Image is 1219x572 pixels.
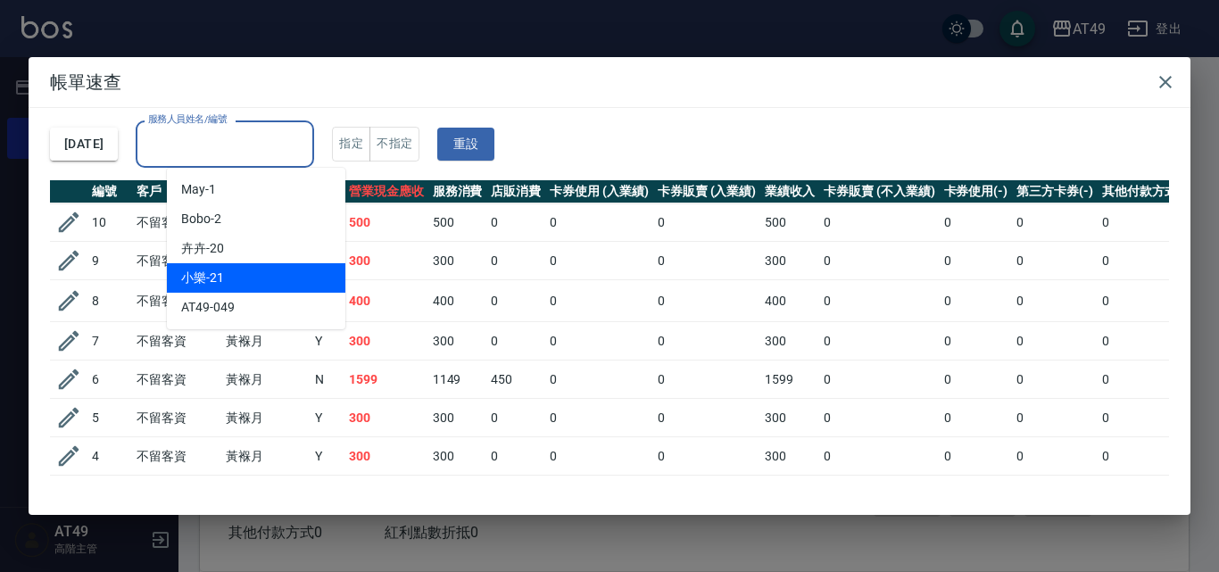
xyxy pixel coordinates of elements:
td: 0 [819,476,939,514]
td: 0 [545,203,653,242]
td: 0 [1012,242,1098,280]
td: 3 [87,476,132,514]
td: 500 [760,476,819,514]
td: 0 [653,399,761,437]
span: 卉卉 -20 [181,239,224,258]
td: 0 [486,322,545,361]
td: 300 [344,322,428,361]
td: 不留客資 [132,399,221,437]
td: 0 [819,437,939,476]
td: 0 [653,280,761,322]
td: 0 [545,476,653,514]
td: 8 [87,280,132,322]
label: 服務人員姓名/編號 [148,112,227,126]
td: 0 [940,203,1013,242]
td: 0 [1012,203,1098,242]
td: 1599 [760,361,819,399]
td: 0 [1098,280,1196,322]
td: 300 [760,242,819,280]
th: 營業現金應收 [344,180,428,203]
td: 0 [940,322,1013,361]
td: 300 [428,399,487,437]
td: 0 [819,322,939,361]
button: 重設 [437,128,494,161]
td: 不留客資 [132,476,221,514]
th: 客戶 [132,180,221,203]
td: 黃褓月 [221,361,311,399]
td: 0 [1098,437,1196,476]
td: 0 [819,361,939,399]
td: 300 [760,437,819,476]
td: 0 [1098,242,1196,280]
span: 小樂 -21 [181,269,224,287]
td: Y [311,437,344,476]
td: 黃褓月 [221,399,311,437]
td: 0 [653,437,761,476]
td: 0 [1098,322,1196,361]
td: 0 [486,280,545,322]
button: [DATE] [50,128,118,161]
button: 不指定 [369,127,419,162]
td: 黃褓月 [221,437,311,476]
td: 0 [1012,476,1098,514]
td: 0 [486,399,545,437]
td: 300 [344,242,428,280]
td: 0 [819,242,939,280]
td: 0 [1012,361,1098,399]
td: 300 [344,437,428,476]
td: 500 [760,203,819,242]
span: Bobo -2 [181,210,221,228]
td: 0 [545,361,653,399]
td: 7 [87,322,132,361]
td: 9 [87,242,132,280]
th: 服務消費 [428,180,487,203]
td: 0 [940,437,1013,476]
td: 0 [940,476,1013,514]
td: 300 [760,322,819,361]
td: 不留客資 [132,361,221,399]
td: 0 [940,399,1013,437]
td: 400 [344,280,428,322]
th: 卡券使用 (入業績) [545,180,653,203]
td: 300 [344,399,428,437]
td: 450 [486,361,545,399]
td: 0 [486,476,545,514]
td: 0 [1098,399,1196,437]
td: 0 [486,203,545,242]
td: 500 [428,203,487,242]
td: 0 [1012,322,1098,361]
td: 4 [87,437,132,476]
td: 0 [819,203,939,242]
td: 0 [486,437,545,476]
td: 5 [87,399,132,437]
td: 0 [1012,280,1098,322]
td: 0 [819,399,939,437]
td: 0 [653,322,761,361]
td: 6 [87,361,132,399]
td: 500 [428,476,487,514]
span: May -1 [181,180,216,199]
td: 0 [653,203,761,242]
td: 500 [344,476,428,514]
th: 編號 [87,180,132,203]
td: 0 [545,399,653,437]
td: 300 [428,242,487,280]
td: 0 [940,242,1013,280]
td: 不留客資 [132,242,221,280]
td: 300 [428,322,487,361]
td: 0 [653,361,761,399]
th: 卡券販賣 (不入業績) [819,180,939,203]
td: 400 [428,280,487,322]
td: 0 [1012,399,1098,437]
td: 0 [653,242,761,280]
th: 第三方卡券(-) [1012,180,1098,203]
td: 不留客資 [132,437,221,476]
td: 0 [1098,476,1196,514]
td: 1599 [344,361,428,399]
td: 1149 [428,361,487,399]
td: 0 [545,280,653,322]
td: 0 [545,242,653,280]
td: 300 [760,399,819,437]
td: 0 [940,361,1013,399]
td: 不留客資 [132,322,221,361]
